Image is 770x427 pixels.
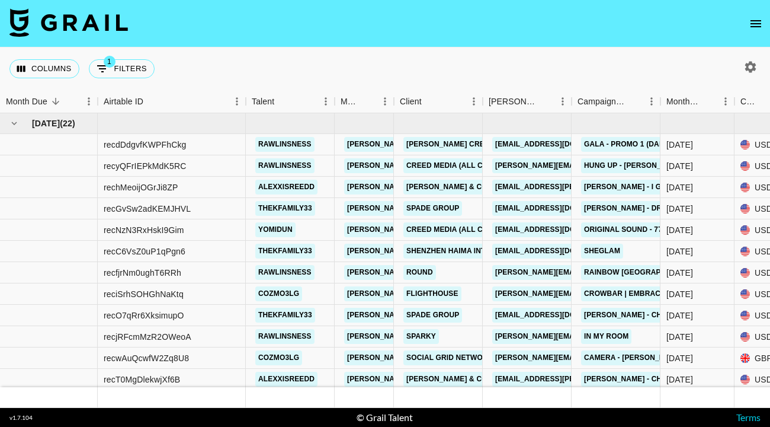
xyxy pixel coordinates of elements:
button: Menu [80,93,98,110]
a: [PERSON_NAME][EMAIL_ADDRESS][DOMAIN_NAME] [344,244,537,259]
a: [EMAIL_ADDRESS][PERSON_NAME][DOMAIN_NAME] [492,372,685,387]
button: hide children [6,115,23,132]
div: recT0MgDlekwjXf6B [104,374,180,385]
button: Sort [47,93,64,110]
a: rawlinsness [255,329,315,344]
div: recO7qRr6XksimupO [104,310,184,321]
a: Round [403,265,436,280]
button: Sort [143,93,160,110]
button: Menu [643,93,660,110]
button: Menu [317,93,335,110]
a: [PERSON_NAME][EMAIL_ADDRESS][DOMAIN_NAME] [344,222,537,237]
button: Sort [360,93,376,110]
div: Sep '25 [666,139,693,151]
a: rawlinsness [255,158,315,173]
div: Sep '25 [666,310,693,321]
div: Sep '25 [666,224,693,236]
div: Sep '25 [666,288,693,300]
div: Manager [335,90,394,113]
div: recwAuQcwfW2Zq8U8 [104,352,189,364]
a: In My Room [581,329,631,344]
div: Month Due [6,90,47,113]
div: Airtable ID [104,90,143,113]
div: [PERSON_NAME] [489,90,537,113]
a: Spade Group [403,308,462,323]
a: yomidun [255,222,296,237]
a: [PERSON_NAME] - Changes [581,308,691,323]
a: Camera - [PERSON_NAME] [581,350,686,365]
div: Sep '25 [666,246,693,257]
div: recjRFcmMzR2OWeoA [104,331,191,343]
div: recC6VsZ0uP1qPgn6 [104,246,185,257]
a: [EMAIL_ADDRESS][DOMAIN_NAME] [492,201,625,216]
a: thekfamily33 [255,308,315,323]
a: [PERSON_NAME] & Co LLC [403,180,506,195]
button: Sort [274,93,291,110]
a: rawlinsness [255,137,315,152]
div: Sep '25 [666,331,693,343]
a: [PERSON_NAME][EMAIL_ADDRESS][DOMAIN_NAME] [344,372,537,387]
button: open drawer [744,12,768,36]
button: Sort [700,93,717,110]
a: Rainbow [GEOGRAPHIC_DATA] [581,265,702,280]
a: Creed Media (All Campaigns) [403,158,527,173]
div: recGvSw2adKEMJHVL [104,203,191,215]
div: Client [394,90,483,113]
a: Terms [736,412,761,423]
div: Sep '25 [666,267,693,279]
a: [PERSON_NAME][EMAIL_ADDRESS][DOMAIN_NAME] [492,286,685,301]
a: [PERSON_NAME] & Co LLC [403,372,506,387]
a: [PERSON_NAME][EMAIL_ADDRESS][DOMAIN_NAME] [344,265,537,280]
div: v 1.7.104 [9,414,33,422]
div: Sep '25 [666,160,693,172]
div: Client [400,90,422,113]
div: recfjrNm0ughT6RRh [104,267,181,279]
a: [PERSON_NAME] - Changed Things [581,372,720,387]
a: [EMAIL_ADDRESS][DOMAIN_NAME] [492,244,625,259]
a: [EMAIL_ADDRESS][DOMAIN_NAME] [492,137,625,152]
div: recdDdgvfKWPFhCkg [104,139,186,151]
div: Currency [740,90,759,113]
div: reciSrhSOHGhNaKtq [104,288,184,300]
div: Month Due [660,90,734,113]
a: [EMAIL_ADDRESS][DOMAIN_NAME] [492,308,625,323]
a: Social Grid Network Limited [403,350,527,365]
a: alexxisreedd [255,372,317,387]
a: Creed Media (All Campaigns) [403,222,527,237]
a: [EMAIL_ADDRESS][DOMAIN_NAME] [492,222,625,237]
div: recyQFrIEPkMdK5RC [104,160,186,172]
a: [EMAIL_ADDRESS][PERSON_NAME][DOMAIN_NAME] [492,180,685,195]
button: Menu [717,93,734,110]
a: Hung Up - [PERSON_NAME] [581,158,688,173]
span: [DATE] [32,117,60,129]
img: Grail Talent [9,8,128,37]
div: Campaign (Type) [572,90,660,113]
div: © Grail Talent [357,412,413,423]
button: Sort [537,93,554,110]
div: Airtable ID [98,90,246,113]
a: thekfamily33 [255,201,315,216]
div: Sep '25 [666,352,693,364]
a: [PERSON_NAME][EMAIL_ADDRESS][DOMAIN_NAME] [344,329,537,344]
div: recNzN3RxHskI9Gim [104,224,184,236]
a: rawlinsness [255,265,315,280]
a: Original Sound - 77xenon [581,222,691,237]
a: [PERSON_NAME] Creative KK ([GEOGRAPHIC_DATA]) [403,137,605,152]
div: Month Due [666,90,700,113]
a: [PERSON_NAME][EMAIL_ADDRESS][DOMAIN_NAME] [344,137,537,152]
div: Talent [246,90,335,113]
div: Booker [483,90,572,113]
a: [PERSON_NAME][EMAIL_ADDRESS][DOMAIN_NAME] [492,265,685,280]
a: alexxisreedd [255,180,317,195]
button: Select columns [9,59,79,78]
a: Sparky [403,329,439,344]
div: Sep '25 [666,181,693,193]
button: Sort [422,93,438,110]
a: [PERSON_NAME] - Driving [581,201,685,216]
a: Crowbar | Embracing Emptiness [581,286,720,301]
a: [PERSON_NAME][EMAIL_ADDRESS][DOMAIN_NAME] [344,350,537,365]
a: Shenzhen Haima International Media Co., Ltd [403,244,593,259]
a: [PERSON_NAME][EMAIL_ADDRESS][DOMAIN_NAME] [344,201,537,216]
button: Sort [626,93,643,110]
a: [PERSON_NAME][EMAIL_ADDRESS][DOMAIN_NAME] [344,286,537,301]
